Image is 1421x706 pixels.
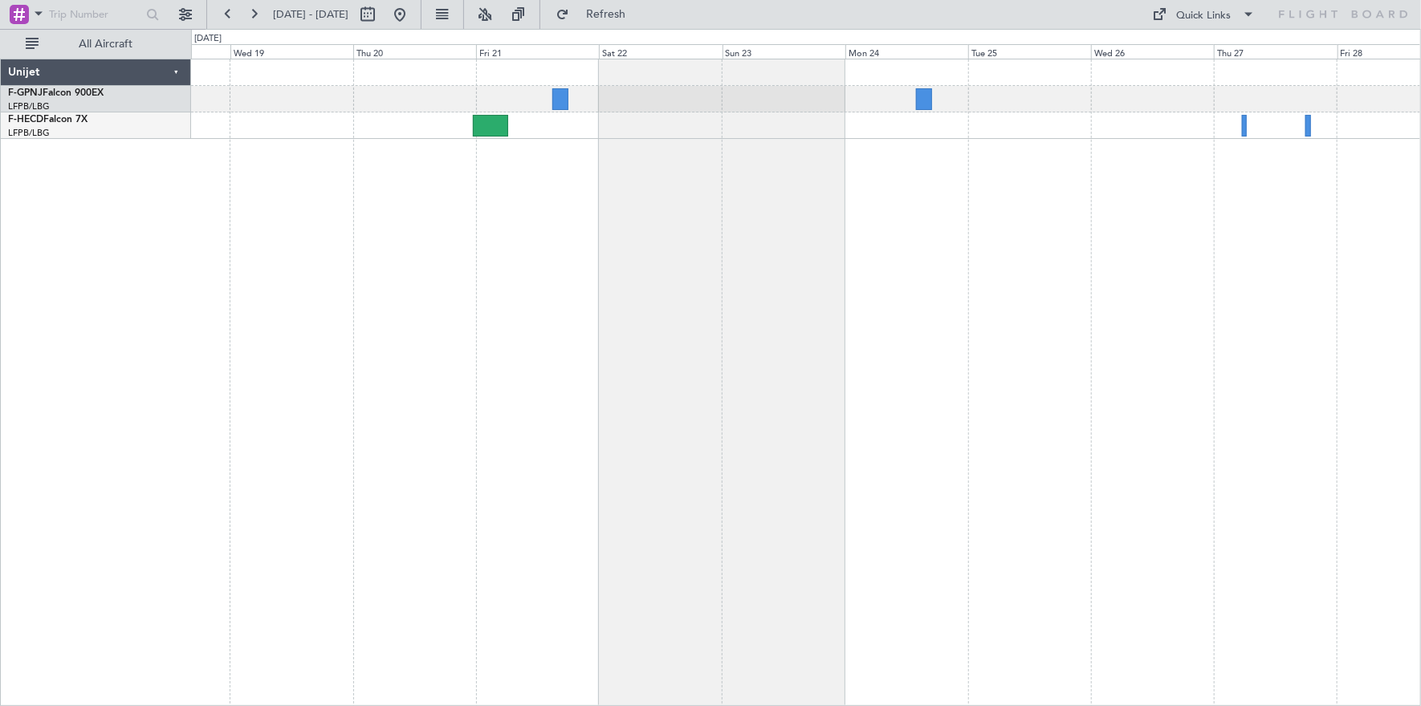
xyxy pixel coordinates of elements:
[968,44,1091,59] div: Tue 25
[1145,2,1264,27] button: Quick Links
[1091,44,1214,59] div: Wed 26
[572,9,640,20] span: Refresh
[599,44,722,59] div: Sat 22
[8,100,50,112] a: LFPB/LBG
[548,2,645,27] button: Refresh
[353,44,476,59] div: Thu 20
[8,127,50,139] a: LFPB/LBG
[8,115,43,124] span: F-HECD
[230,44,353,59] div: Wed 19
[8,88,104,98] a: F-GPNJFalcon 900EX
[1177,8,1232,24] div: Quick Links
[49,2,141,27] input: Trip Number
[42,39,169,50] span: All Aircraft
[8,115,88,124] a: F-HECDFalcon 7X
[194,32,222,46] div: [DATE]
[1214,44,1337,59] div: Thu 27
[18,31,174,57] button: All Aircraft
[8,88,43,98] span: F-GPNJ
[273,7,348,22] span: [DATE] - [DATE]
[723,44,845,59] div: Sun 23
[845,44,968,59] div: Mon 24
[476,44,599,59] div: Fri 21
